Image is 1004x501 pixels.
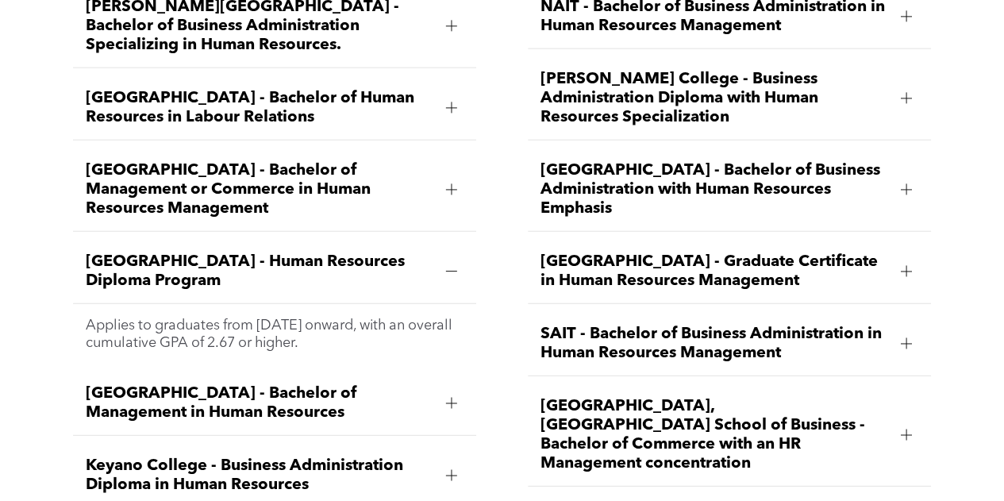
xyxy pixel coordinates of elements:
[540,397,888,473] span: [GEOGRAPHIC_DATA], [GEOGRAPHIC_DATA] School of Business - Bachelor of Commerce with an HR Managem...
[86,161,433,218] span: [GEOGRAPHIC_DATA] - Bachelor of Management or Commerce in Human Resources Management
[86,384,433,422] span: [GEOGRAPHIC_DATA] - Bachelor of Management in Human Resources
[540,70,888,127] span: [PERSON_NAME] College - Business Administration Diploma with Human Resources Specialization
[540,325,888,363] span: SAIT - Bachelor of Business Administration in Human Resources Management
[86,252,433,291] span: [GEOGRAPHIC_DATA] - Human Resources Diploma Program
[86,317,464,352] p: Applies to graduates from [DATE] onward, with an overall cumulative GPA of 2.67 or higher.
[540,161,888,218] span: [GEOGRAPHIC_DATA] - Bachelor of Business Administration with Human Resources Emphasis
[86,457,433,495] span: Keyano College - Business Administration Diploma in Human Resources
[86,89,433,127] span: [GEOGRAPHIC_DATA] - Bachelor of Human Resources in Labour Relations
[540,252,888,291] span: [GEOGRAPHIC_DATA] - Graduate Certificate in Human Resources Management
